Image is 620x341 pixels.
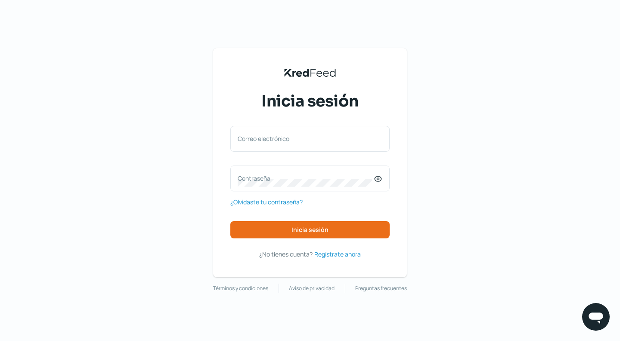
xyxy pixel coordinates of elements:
[213,284,268,293] a: Términos y condiciones
[289,284,335,293] a: Aviso de privacidad
[230,221,390,238] button: Inicia sesión
[238,135,374,143] label: Correo electrónico
[314,249,361,260] a: Regístrate ahora
[587,308,604,325] img: chatIcon
[355,284,407,293] a: Preguntas frecuentes
[291,227,329,233] span: Inicia sesión
[230,197,303,207] a: ¿Olvidaste tu contraseña?
[259,250,313,258] span: ¿No tienes cuenta?
[261,91,359,112] span: Inicia sesión
[238,174,374,182] label: Contraseña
